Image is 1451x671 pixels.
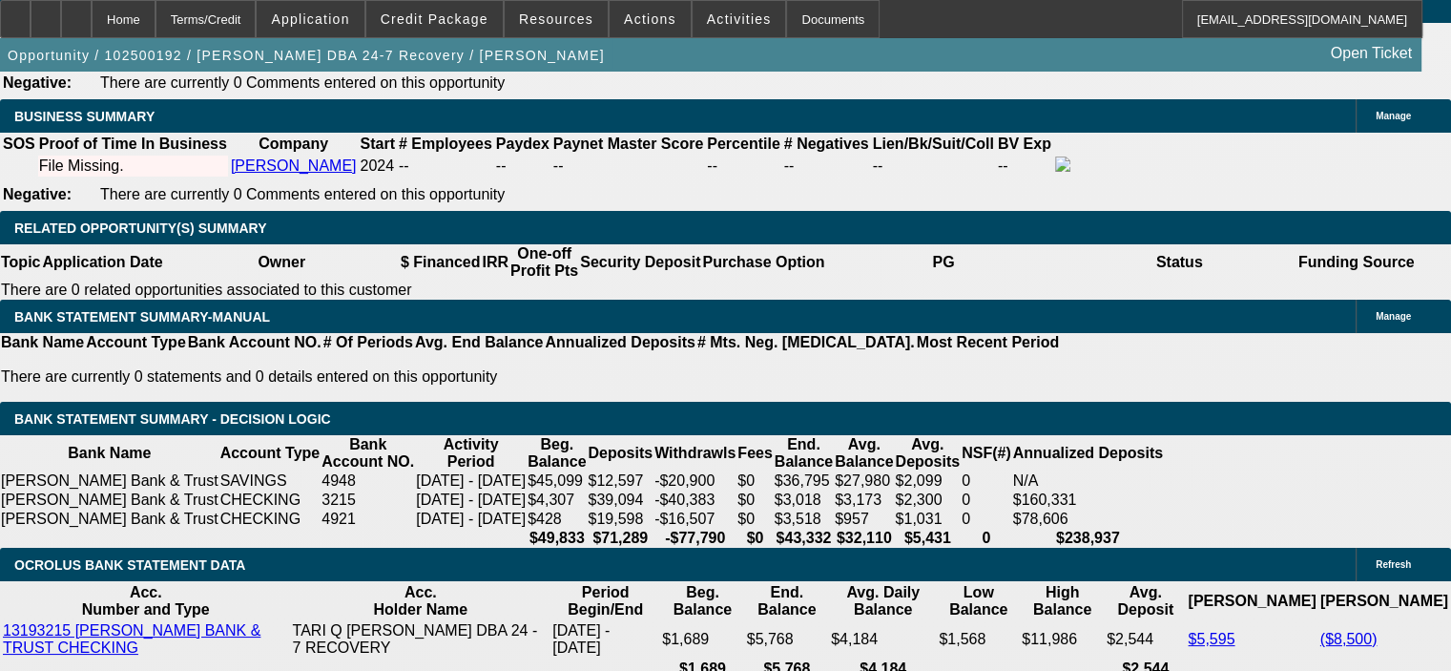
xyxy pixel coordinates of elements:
td: $2,300 [894,491,961,510]
th: Acc. Holder Name [292,583,550,619]
th: Bank Account NO. [187,333,322,352]
div: -- [784,157,869,175]
th: Status [1062,244,1297,281]
td: $36,795 [774,472,834,491]
b: Lien/Bk/Suit/Coll [873,136,994,152]
th: Withdrawls [653,435,736,472]
b: # Employees [399,136,492,152]
th: Owner [164,244,400,281]
td: -$16,507 [653,510,736,529]
td: -- [495,156,550,177]
span: RELATED OPPORTUNITY(S) SUMMARY [14,220,266,236]
span: OCROLUS BANK STATEMENT DATA [14,557,245,573]
th: [PERSON_NAME] [1187,583,1316,619]
th: 0 [961,529,1012,548]
th: Period Begin/End [551,583,659,619]
th: PG [825,244,1061,281]
td: SAVINGS [219,472,321,491]
th: Purchase Option [701,244,825,281]
th: Annualized Deposits [1012,435,1164,472]
th: Acc. Number and Type [2,583,290,619]
span: -- [399,157,409,174]
span: Actions [624,11,676,27]
th: End. Balance [746,583,828,619]
td: 0 [961,472,1012,491]
td: 3215 [321,491,415,510]
div: -- [707,157,779,175]
td: $45,099 [527,472,587,491]
button: Resources [505,1,608,37]
a: Open Ticket [1323,37,1420,70]
th: Avg. End Balance [414,333,545,352]
td: 0 [961,491,1012,510]
p: There are currently 0 statements and 0 details entered on this opportunity [1,368,1059,386]
th: SOS [2,135,36,154]
td: $4,307 [527,491,587,510]
b: Percentile [707,136,779,152]
th: $ Financed [400,244,482,281]
td: -- [872,156,995,177]
td: $3,018 [774,491,834,510]
td: $1,689 [661,621,743,658]
a: ($8,500) [1320,631,1378,647]
span: BANK STATEMENT SUMMARY-MANUAL [14,309,270,325]
span: Application [271,11,349,27]
th: High Balance [1021,583,1104,619]
td: $39,094 [587,491,653,510]
th: Account Type [85,333,187,352]
span: Opportunity / 102500192 / [PERSON_NAME] DBA 24-7 Recovery / [PERSON_NAME] [8,48,605,63]
th: Bank Account NO. [321,435,415,472]
td: $1,568 [938,621,1019,658]
b: Company [259,136,328,152]
th: Most Recent Period [916,333,1060,352]
span: Credit Package [381,11,488,27]
span: Activities [707,11,772,27]
th: Deposits [587,435,653,472]
td: $12,597 [587,472,653,491]
span: Bank Statement Summary - Decision Logic [14,411,331,427]
th: $5,431 [894,529,961,548]
td: $0 [736,510,773,529]
td: [DATE] - [DATE] [415,491,527,510]
th: Annualized Deposits [544,333,695,352]
th: $49,833 [527,529,587,548]
td: CHECKING [219,510,321,529]
th: Avg. Balance [834,435,894,472]
th: $71,289 [587,529,653,548]
th: $0 [736,529,773,548]
th: Security Deposit [579,244,701,281]
th: Low Balance [938,583,1019,619]
th: End. Balance [774,435,834,472]
td: [DATE] - [DATE] [551,621,659,658]
td: 0 [961,510,1012,529]
th: # Mts. Neg. [MEDICAL_DATA]. [696,333,916,352]
td: $0 [736,472,773,491]
div: $78,606 [1013,511,1163,528]
span: Manage [1376,311,1411,322]
td: -$20,900 [653,472,736,491]
th: Funding Source [1297,244,1416,281]
div: -- [553,157,703,175]
th: One-off Profit Pts [509,244,579,281]
th: Avg. Deposits [894,435,961,472]
th: $32,110 [834,529,894,548]
td: $4,184 [830,621,936,658]
span: There are currently 0 Comments entered on this opportunity [100,186,505,202]
td: $2,099 [894,472,961,491]
th: -$77,790 [653,529,736,548]
td: $3,173 [834,491,894,510]
img: facebook-icon.png [1055,157,1070,172]
td: $5,768 [746,621,828,658]
td: $2,544 [1106,621,1185,658]
div: File Missing. [39,157,227,175]
td: 4921 [321,510,415,529]
span: BUSINESS SUMMARY [14,109,155,124]
td: CHECKING [219,491,321,510]
th: Fees [736,435,773,472]
b: Paynet Master Score [553,136,703,152]
th: Avg. Daily Balance [830,583,936,619]
span: Manage [1376,111,1411,121]
th: IRR [481,244,509,281]
a: [PERSON_NAME] [231,157,357,174]
b: # Negatives [784,136,869,152]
